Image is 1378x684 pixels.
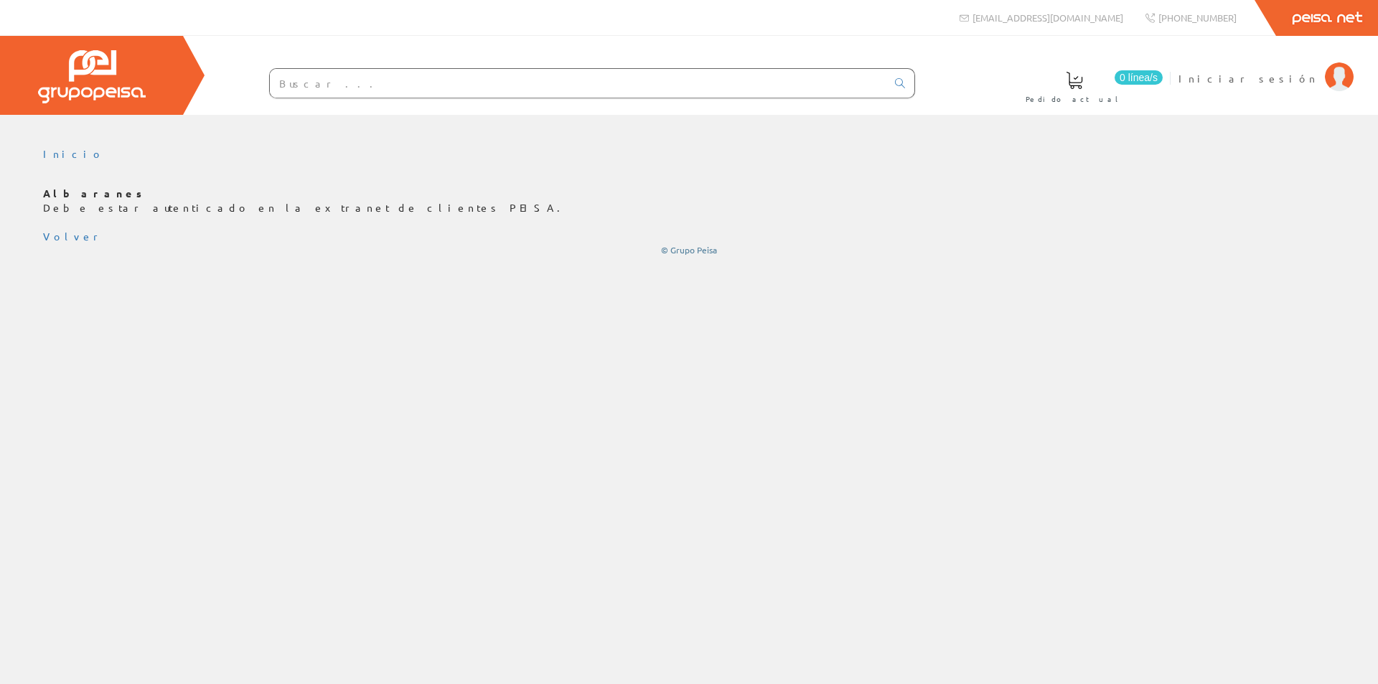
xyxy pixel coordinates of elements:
[43,187,147,200] b: Albaranes
[1158,11,1237,24] span: [PHONE_NUMBER]
[43,244,1335,256] div: © Grupo Peisa
[38,50,146,103] img: Grupo Peisa
[43,187,1335,215] p: Debe estar autenticado en la extranet de clientes PEISA.
[972,11,1123,24] span: [EMAIL_ADDRESS][DOMAIN_NAME]
[43,230,103,243] a: Volver
[270,69,886,98] input: Buscar ...
[1026,92,1123,106] span: Pedido actual
[1115,70,1163,85] span: 0 línea/s
[1178,60,1354,73] a: Iniciar sesión
[43,147,104,160] a: Inicio
[1178,71,1318,85] span: Iniciar sesión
